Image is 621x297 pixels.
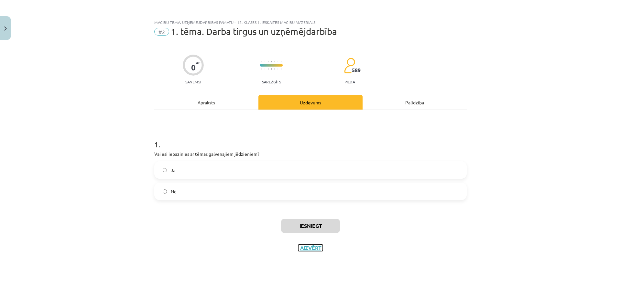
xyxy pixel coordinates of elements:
p: pilda [344,80,355,84]
img: icon-short-line-57e1e144782c952c97e751825c79c345078a6d821885a25fce030b3d8c18986b.svg [261,61,262,62]
div: Mācību tēma: Uzņēmējdarbības pamatu - 12. klases 1. ieskaites mācību materiāls [154,20,467,25]
img: icon-short-line-57e1e144782c952c97e751825c79c345078a6d821885a25fce030b3d8c18986b.svg [274,61,275,62]
span: XP [196,61,200,64]
img: icon-short-line-57e1e144782c952c97e751825c79c345078a6d821885a25fce030b3d8c18986b.svg [265,61,265,62]
button: Iesniegt [281,219,340,233]
input: Nē [163,189,167,194]
p: Sarežģīts [262,80,281,84]
span: 1. tēma. Darba tirgus un uzņēmējdarbība [171,26,337,37]
img: icon-short-line-57e1e144782c952c97e751825c79c345078a6d821885a25fce030b3d8c18986b.svg [278,68,278,70]
button: Aizvērt [298,245,323,251]
h1: 1 . [154,129,467,149]
img: icon-short-line-57e1e144782c952c97e751825c79c345078a6d821885a25fce030b3d8c18986b.svg [265,68,265,70]
img: icon-close-lesson-0947bae3869378f0d4975bcd49f059093ad1ed9edebbc8119c70593378902aed.svg [4,27,7,31]
img: icon-short-line-57e1e144782c952c97e751825c79c345078a6d821885a25fce030b3d8c18986b.svg [278,61,278,62]
img: icon-short-line-57e1e144782c952c97e751825c79c345078a6d821885a25fce030b3d8c18986b.svg [261,68,262,70]
div: 0 [191,63,196,72]
div: Apraksts [154,95,258,110]
span: Jā [171,167,175,174]
span: #2 [154,28,169,36]
div: Uzdevums [258,95,363,110]
p: Vai esi iepazinies ar tēmas galvenajiem jēdzieniem? [154,151,467,157]
span: 589 [352,67,361,73]
img: students-c634bb4e5e11cddfef0936a35e636f08e4e9abd3cc4e673bd6f9a4125e45ecb1.svg [344,58,355,74]
span: Nē [171,188,177,195]
input: Jā [163,168,167,172]
div: Palīdzība [363,95,467,110]
p: Saņemsi [183,80,204,84]
img: icon-short-line-57e1e144782c952c97e751825c79c345078a6d821885a25fce030b3d8c18986b.svg [274,68,275,70]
